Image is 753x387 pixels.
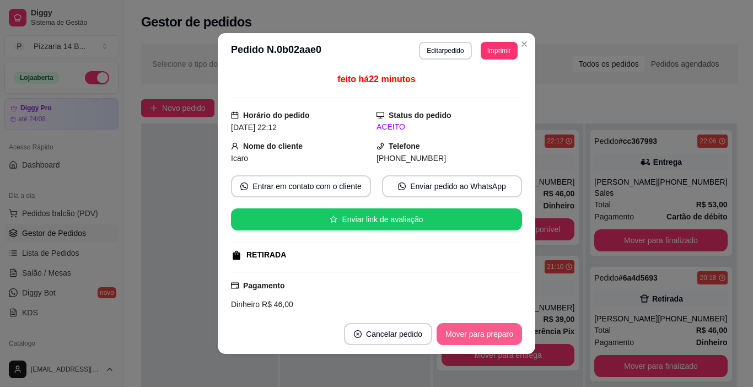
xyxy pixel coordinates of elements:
button: Imprimir [481,42,518,60]
strong: Pagamento [243,281,284,290]
span: close-circle [354,330,362,338]
strong: Status do pedido [389,111,451,120]
button: Mover para preparo [437,323,522,345]
h3: Pedido N. 0b02aae0 [231,42,321,60]
span: [DATE] 22:12 [231,123,277,132]
span: phone [376,142,384,150]
button: starEnviar link de avaliação [231,208,522,230]
span: user [231,142,239,150]
strong: Telefone [389,142,420,150]
div: ACEITO [376,121,522,133]
span: feito há 22 minutos [337,74,415,84]
div: RETIRADA [246,249,286,261]
span: Dinheiro [231,300,260,309]
span: R$ 46,00 [260,300,293,309]
span: calendar [231,111,239,119]
span: desktop [376,111,384,119]
span: whats-app [240,182,248,190]
span: Icaro [231,154,248,163]
span: star [330,216,337,223]
button: whats-appEnviar pedido ao WhatsApp [382,175,522,197]
button: whats-appEntrar em contato com o cliente [231,175,371,197]
button: close-circleCancelar pedido [344,323,432,345]
button: Editarpedido [419,42,471,60]
span: whats-app [398,182,406,190]
button: Close [515,35,533,53]
span: credit-card [231,282,239,289]
span: [PHONE_NUMBER] [376,154,446,163]
strong: Nome do cliente [243,142,303,150]
strong: Horário do pedido [243,111,310,120]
